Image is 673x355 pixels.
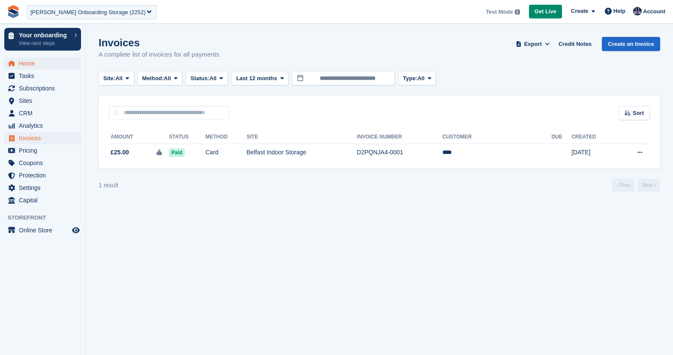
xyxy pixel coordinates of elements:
[515,9,520,15] img: icon-info-grey-7440780725fd019a000dd9b08b2336e03edf1995a4989e88bcd33f0948082b44.svg
[571,7,588,15] span: Create
[398,72,436,86] button: Type: All
[638,179,660,192] a: Next
[551,130,571,144] th: Due
[19,132,70,144] span: Invoices
[403,74,418,83] span: Type:
[190,74,209,83] span: Status:
[4,169,81,181] a: menu
[357,144,442,162] td: D2PQNJA4-0001
[19,194,70,206] span: Capital
[612,179,634,192] a: Previous
[613,7,625,15] span: Help
[4,107,81,119] a: menu
[99,50,219,60] p: A complete list of invoices for all payments
[19,224,70,236] span: Online Store
[19,70,70,82] span: Tasks
[555,37,595,51] a: Credit Notes
[111,148,129,157] span: £25.00
[99,37,219,48] h1: Invoices
[30,8,146,17] div: [PERSON_NAME] Onboarding Storage (2252)
[19,57,70,69] span: Home
[19,182,70,194] span: Settings
[514,37,552,51] button: Export
[210,74,217,83] span: All
[4,132,81,144] a: menu
[138,72,183,86] button: Method: All
[71,225,81,235] a: Preview store
[4,57,81,69] a: menu
[164,74,171,83] span: All
[4,224,81,236] a: menu
[571,144,616,162] td: [DATE]
[442,130,551,144] th: Customer
[19,144,70,156] span: Pricing
[205,130,246,144] th: Method
[4,194,81,206] a: menu
[169,148,185,157] span: Paid
[418,74,425,83] span: All
[535,7,556,16] span: Get Live
[19,157,70,169] span: Coupons
[4,82,81,94] a: menu
[19,169,70,181] span: Protection
[4,70,81,82] a: menu
[4,120,81,132] a: menu
[524,40,542,48] span: Export
[246,130,357,144] th: Site
[633,109,644,117] span: Sort
[246,144,357,162] td: Belfast Indoor Storage
[8,214,85,222] span: Storefront
[19,107,70,119] span: CRM
[142,74,164,83] span: Method:
[19,120,70,132] span: Analytics
[186,72,228,86] button: Status: All
[4,157,81,169] a: menu
[4,144,81,156] a: menu
[602,37,660,51] a: Create an Invoice
[19,82,70,94] span: Subscriptions
[4,28,81,51] a: Your onboarding View next steps
[99,181,118,190] div: 1 result
[4,182,81,194] a: menu
[115,74,123,83] span: All
[99,72,134,86] button: Site: All
[169,130,205,144] th: Status
[19,32,70,38] p: Your onboarding
[643,7,665,16] span: Account
[610,179,662,192] nav: Page
[571,130,616,144] th: Created
[103,74,115,83] span: Site:
[633,7,642,15] img: Oliver Bruce
[529,5,562,19] a: Get Live
[486,8,513,16] span: Test Mode
[7,5,20,18] img: stora-icon-8386f47178a22dfd0bd8f6a31ec36ba5ce8667c1dd55bd0f319d3a0aa187defe.svg
[19,95,70,107] span: Sites
[109,130,169,144] th: Amount
[19,39,70,47] p: View next steps
[357,130,442,144] th: Invoice Number
[231,72,288,86] button: Last 12 months
[4,95,81,107] a: menu
[205,144,246,162] td: Card
[236,74,277,83] span: Last 12 months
